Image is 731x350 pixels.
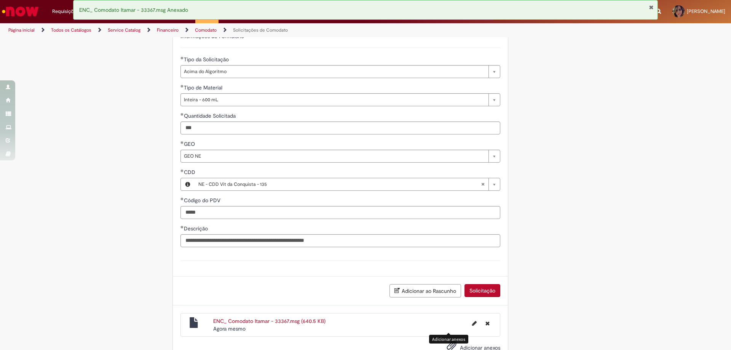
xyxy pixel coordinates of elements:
span: Obrigatório Preenchido [180,56,184,59]
abbr: Limpar campo CDD [477,178,488,190]
span: [PERSON_NAME] [687,8,725,14]
input: Descrição [180,234,500,247]
button: Solicitação [464,284,500,297]
span: ENC_ Comodato Itamar - 33367.msg Anexado [79,6,188,13]
span: Obrigatório Preenchido [180,169,184,172]
button: CDD, Visualizar este registro NE - CDD Vit da Conquista - 135 [181,178,195,190]
span: Inteira - 600 mL [184,94,485,106]
span: Necessários - CDD [184,169,197,176]
span: Tipo de Material [184,84,224,91]
a: Todos os Catálogos [51,27,91,33]
input: Código do PDV [180,206,500,219]
span: Acima do Algoritmo [184,66,485,78]
span: Agora mesmo [213,325,246,332]
span: GEO NE [184,150,485,162]
ul: Trilhas de página [6,23,482,37]
span: NE - CDD Vit da Conquista - 135 [198,178,481,190]
a: Página inicial [8,27,35,33]
img: ServiceNow [1,4,40,19]
button: Excluir ENC_ Comodato Itamar - 33367.msg [481,317,494,329]
a: Service Catalog [108,27,140,33]
div: Adicionar anexos [429,335,468,344]
span: Obrigatório Preenchido [180,85,184,88]
span: Quantidade Solicitada [184,112,237,119]
button: Adicionar ao Rascunho [389,284,461,297]
label: Informações de Formulário [180,33,244,40]
span: Obrigatório Preenchido [180,141,184,144]
a: Solicitações de Comodato [233,27,288,33]
span: Requisições [52,8,79,15]
span: GEO [184,141,196,147]
a: Comodato [195,27,217,33]
a: Financeiro [157,27,179,33]
time: 29/08/2025 10:46:33 [213,325,246,332]
span: Tipo da Solicitação [184,56,230,63]
input: Quantidade Solicitada [180,121,500,134]
span: Obrigatório Preenchido [180,113,184,116]
span: Código do PDV [184,197,222,204]
span: Obrigatório Preenchido [180,225,184,229]
a: NE - CDD Vit da Conquista - 135Limpar campo CDD [195,178,500,190]
a: ENC_ Comodato Itamar - 33367.msg (640.5 KB) [213,318,326,324]
span: Obrigatório Preenchido [180,197,184,200]
span: Descrição [184,225,209,232]
button: Editar nome de arquivo ENC_ Comodato Itamar - 33367.msg [468,317,481,329]
button: Fechar Notificação [649,4,654,10]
